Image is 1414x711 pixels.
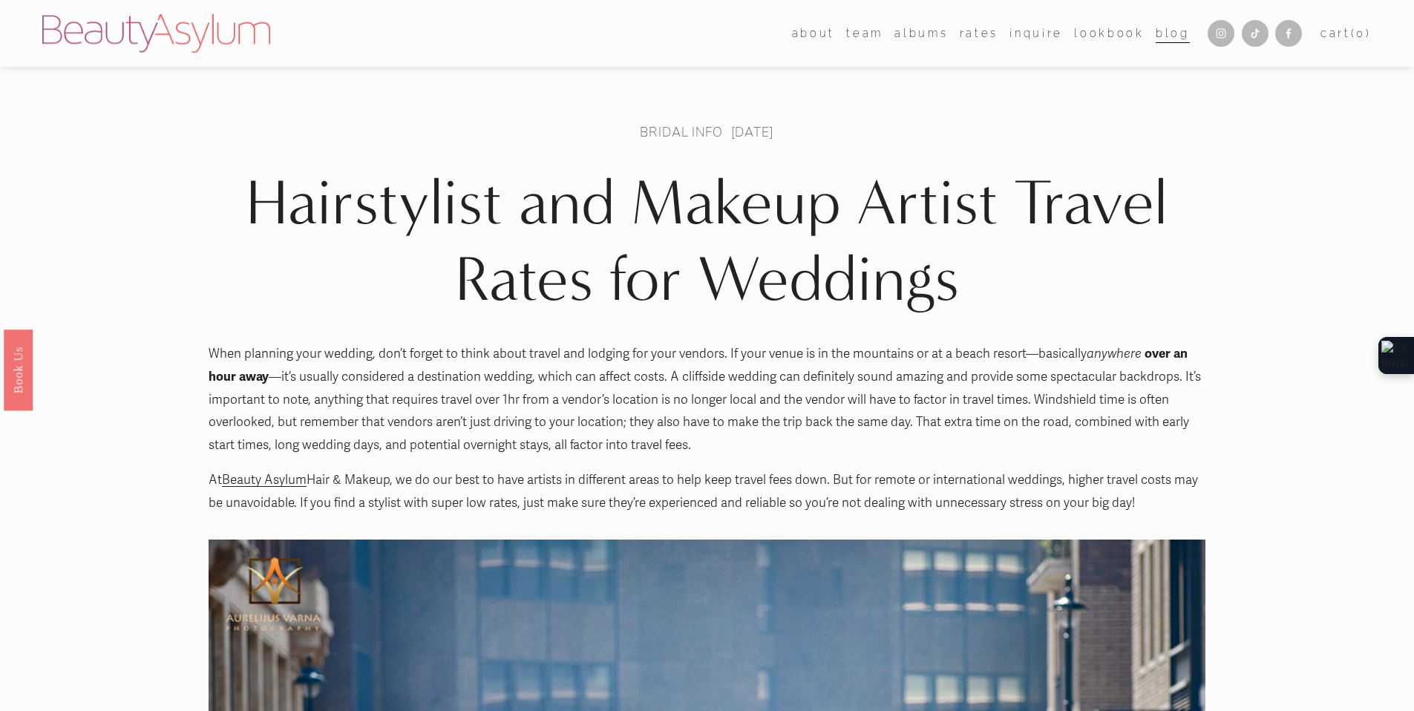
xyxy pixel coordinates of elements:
span: team [846,24,883,43]
a: Bridal Info [640,123,722,140]
a: Instagram [1208,20,1234,47]
span: ( ) [1351,27,1372,39]
strong: over an hour away [209,346,1191,384]
a: Rates [960,22,998,44]
a: folder dropdown [792,22,835,44]
img: Beauty Asylum | Bridal Hair &amp; Makeup Charlotte &amp; Atlanta [42,14,270,53]
h1: Hairstylist and Makeup Artist Travel Rates for Weddings [209,165,1205,317]
a: Lookbook [1074,22,1144,44]
a: Book Us [4,330,33,410]
a: TikTok [1242,20,1269,47]
p: At Hair & Makeup, we do our best to have artists in different areas to help keep travel fees down... [209,469,1205,514]
a: Inquire [1009,22,1063,44]
a: 0 items in cart [1320,24,1372,43]
p: When planning your wedding, don’t forget to think about travel and lodging for your vendors. If y... [209,343,1205,456]
a: Beauty Asylum [222,472,307,488]
a: Blog [1156,22,1190,44]
a: albums [894,22,948,44]
em: anywhere [1087,346,1142,361]
span: 0 [1356,27,1366,39]
span: about [792,24,835,43]
span: [DATE] [731,123,774,140]
img: Extension Icon [1381,341,1411,370]
a: folder dropdown [846,22,883,44]
a: Facebook [1275,20,1302,47]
